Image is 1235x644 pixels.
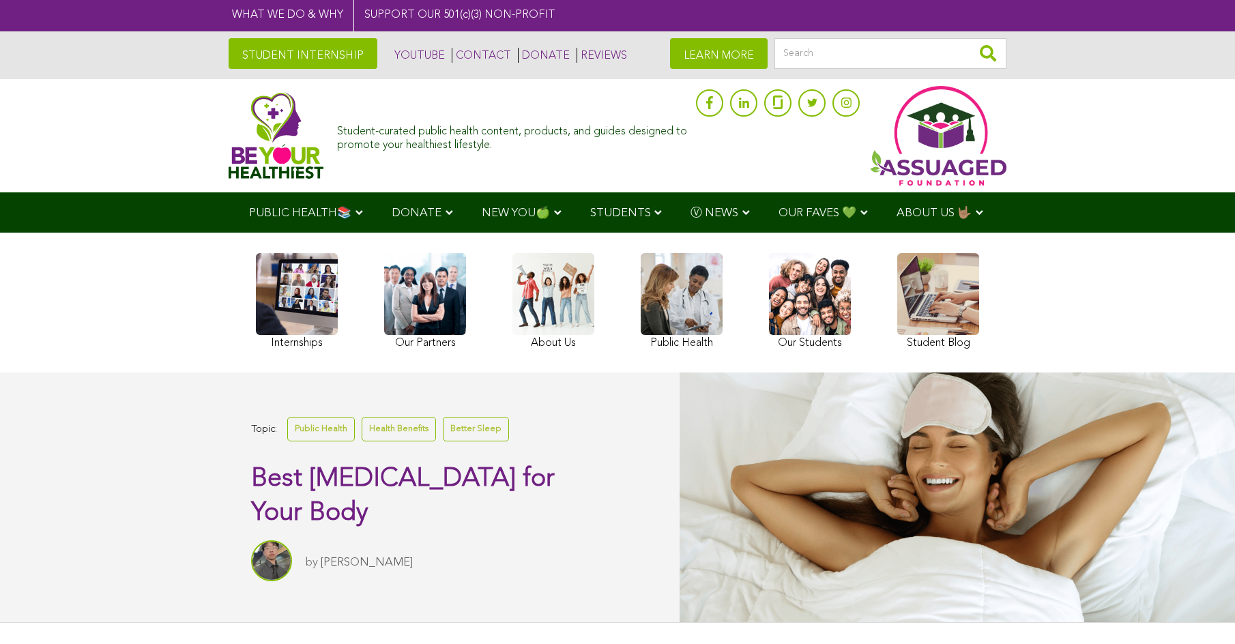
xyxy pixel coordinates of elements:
a: [PERSON_NAME] [321,557,413,568]
span: STUDENTS [590,207,651,219]
a: REVIEWS [577,48,627,63]
span: DONATE [392,207,441,219]
span: by [306,557,318,568]
a: DONATE [518,48,570,63]
a: CONTACT [452,48,511,63]
div: Navigation Menu [229,192,1006,233]
img: Assuaged App [870,86,1006,186]
img: Assuaged [229,92,323,179]
span: OUR FAVES 💚 [779,207,856,219]
a: Better Sleep [443,417,509,441]
span: Topic: [251,420,277,439]
iframe: Chat Widget [1167,579,1235,644]
a: STUDENT INTERNSHIP [229,38,377,69]
span: Best [MEDICAL_DATA] for Your Body [251,466,555,526]
span: NEW YOU🍏 [482,207,550,219]
div: Student-curated public health content, products, and guides designed to promote your healthiest l... [337,119,689,151]
span: ABOUT US 🤟🏽 [897,207,972,219]
input: Search [774,38,1006,69]
span: Ⓥ NEWS [691,207,738,219]
a: Health Benefits [362,417,436,441]
img: Phillip Nguyen [251,540,292,581]
a: LEARN MORE [670,38,768,69]
a: Public Health [287,417,355,441]
span: PUBLIC HEALTH📚 [249,207,351,219]
a: YOUTUBE [391,48,445,63]
img: glassdoor [773,96,783,109]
